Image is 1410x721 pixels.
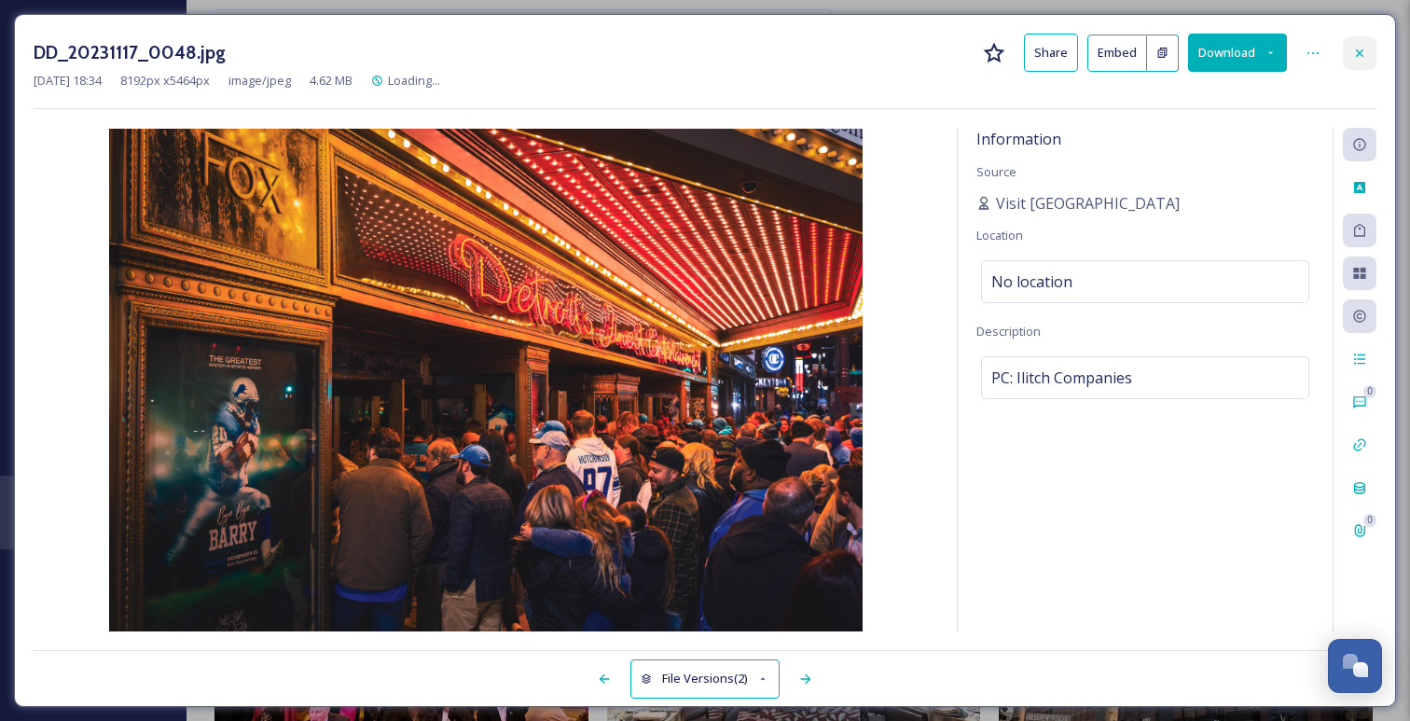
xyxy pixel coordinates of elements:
span: Location [976,227,1023,243]
img: DD_20231117_0048.jpg [34,129,938,631]
span: [DATE] 18:34 [34,72,102,90]
span: Source [976,163,1016,180]
span: Description [976,323,1041,340]
button: Share [1024,34,1078,72]
span: image/jpeg [228,72,291,90]
span: No location [991,270,1072,293]
div: 0 [1363,385,1376,398]
span: PC: Ilitch Companies [991,367,1132,389]
button: File Versions(2) [630,659,780,698]
button: Download [1188,34,1287,72]
button: Open Chat [1328,639,1382,693]
span: Information [976,129,1061,149]
span: 8192 px x 5464 px [120,72,210,90]
span: Visit [GEOGRAPHIC_DATA] [996,192,1180,215]
h3: DD_20231117_0048.jpg [34,39,226,66]
button: Embed [1087,35,1147,72]
div: 0 [1363,514,1376,527]
span: 4.62 MB [310,72,352,90]
span: Loading... [388,72,440,89]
